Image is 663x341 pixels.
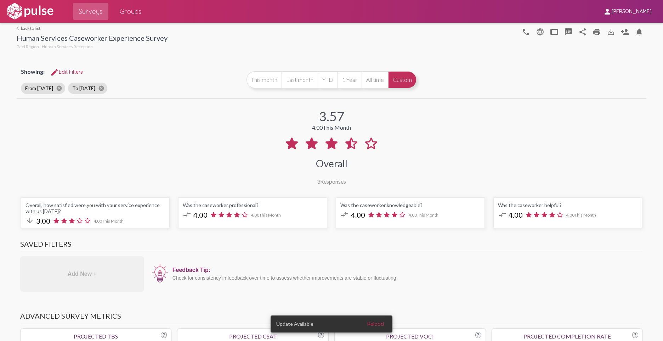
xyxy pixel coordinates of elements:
[362,71,388,88] button: All time
[475,332,481,338] div: ?
[498,210,506,219] mat-icon: compare_arrows
[312,124,351,131] div: 4.00
[102,218,124,224] span: This Month
[316,157,347,169] div: Overall
[603,7,612,16] mat-icon: person
[17,26,21,30] mat-icon: arrow_back_ios
[597,5,657,18] button: [PERSON_NAME]
[259,212,281,218] span: This Month
[20,256,144,292] div: Add New +
[25,216,34,225] mat-icon: arrow_downward
[576,24,590,39] button: Share
[172,275,639,281] div: Check for consistency in feedback over time to assess whether improvements are stable or fluctuat...
[251,212,281,218] span: 4.00
[632,332,638,338] div: ?
[574,212,596,218] span: This Month
[79,5,103,18] span: Surveys
[98,85,104,91] mat-icon: cancel
[590,24,604,39] a: print
[151,263,169,283] img: icon12.png
[547,24,561,39] button: tablet
[21,68,45,75] span: Showing:
[618,24,632,39] button: Person
[318,71,338,88] button: YTD
[367,321,384,327] span: Reload
[93,218,124,224] span: 4.00
[604,24,618,39] button: Download
[408,212,438,218] span: 4.00
[56,85,62,91] mat-icon: cancel
[635,28,644,36] mat-icon: Bell
[388,71,416,88] button: Custom
[338,71,362,88] button: 1 Year
[45,66,89,78] button: Edit FiltersEdit Filters
[536,28,544,36] mat-icon: language
[417,212,438,218] span: This Month
[246,71,282,88] button: This month
[612,9,652,15] span: [PERSON_NAME]
[323,124,351,131] span: This Month
[114,3,147,20] a: Groups
[17,26,168,31] a: back to list
[339,333,481,340] div: Projected VoCI
[317,178,346,185] div: Responses
[172,267,639,273] div: Feedback Tip:
[317,178,320,185] span: 3
[578,28,587,36] mat-icon: Share
[73,3,108,20] a: Surveys
[161,332,167,338] div: ?
[340,210,349,219] mat-icon: compare_arrows
[561,24,576,39] button: speaker_notes
[36,217,50,225] span: 3.00
[17,44,93,49] span: Peel Region - Human Services Reception
[6,2,55,20] img: white-logo.svg
[362,318,390,330] button: Reload
[20,312,643,324] h3: Advanced Survey Metrics
[193,211,208,219] span: 4.00
[182,333,324,340] div: Projected CSAT
[498,202,638,208] div: Was the caseworker helpful?
[351,211,365,219] span: 4.00
[564,28,573,36] mat-icon: speaker_notes
[509,211,523,219] span: 4.00
[183,202,323,208] div: Was the caseworker professional?
[25,333,167,340] div: Projected TBS
[496,333,639,340] div: Projected Completion Rate
[621,28,629,36] mat-icon: Person
[519,24,533,39] button: language
[550,28,559,36] mat-icon: tablet
[21,83,65,94] mat-chip: From [DATE]
[319,108,344,124] div: 3.57
[340,202,480,208] div: Was the caseworker knowledgeable?
[282,71,318,88] button: Last month
[120,5,142,18] span: Groups
[68,83,107,94] mat-chip: To [DATE]
[50,68,59,77] mat-icon: Edit Filters
[17,34,168,44] div: Human Services Caseworker Experience Survey
[25,202,165,214] div: Overall, how satisfied were you with your service experience with us [DATE]?
[20,240,643,252] h3: Saved Filters
[533,24,547,39] button: language
[607,28,615,36] mat-icon: Download
[566,212,596,218] span: 4.00
[522,28,530,36] mat-icon: language
[183,210,191,219] mat-icon: compare_arrows
[276,320,313,328] span: Update Available
[50,69,83,75] span: Edit Filters
[632,24,646,39] button: Bell
[593,28,601,36] mat-icon: print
